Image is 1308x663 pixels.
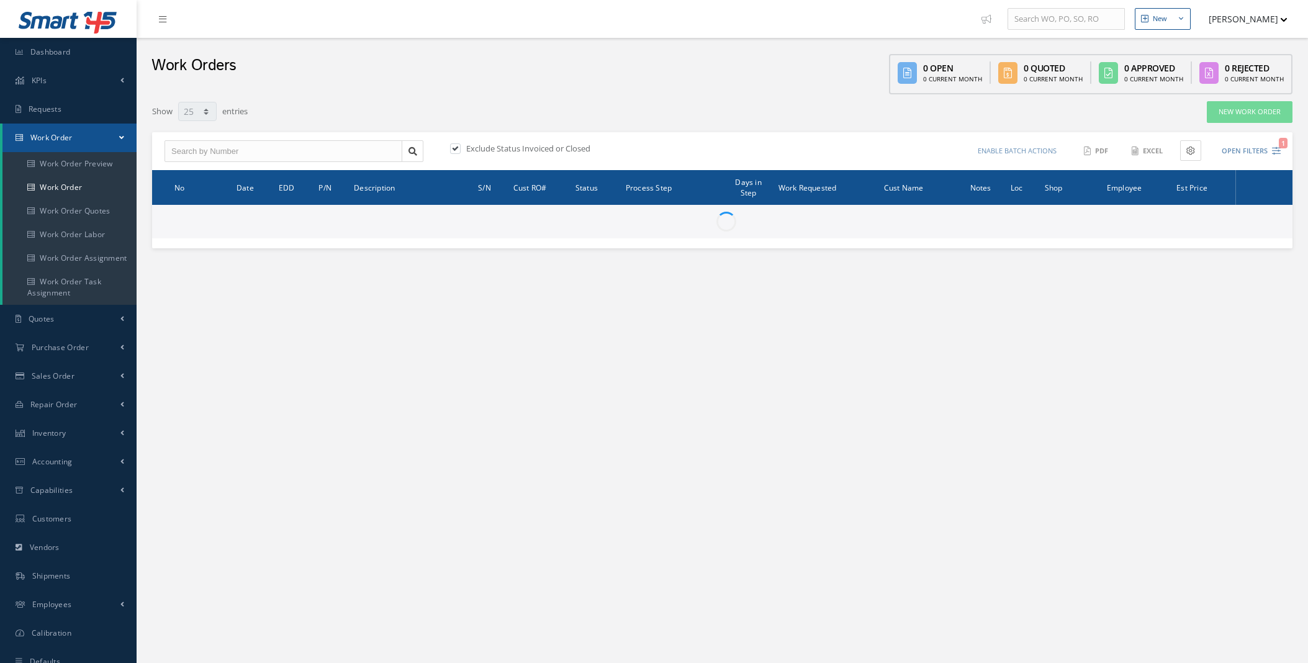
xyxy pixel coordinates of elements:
a: Work Order Preview [2,152,137,176]
button: Enable batch actions [966,140,1068,162]
span: No [174,181,184,193]
span: KPIs [32,75,47,86]
a: Work Order Task Assignment [2,270,137,305]
label: Exclude Status Invoiced or Closed [463,143,590,154]
a: Work Order Assignment [2,246,137,270]
input: Search WO, PO, SO, RO [1008,8,1125,30]
span: P/N [318,181,332,193]
span: Accounting [32,456,73,467]
span: Employee [1107,181,1142,193]
div: 0 Quoted [1024,61,1083,74]
div: 0 Rejected [1225,61,1284,74]
h2: Work Orders [151,56,237,75]
button: PDF [1078,140,1116,162]
button: [PERSON_NAME] [1197,7,1288,31]
span: Days in Step [735,176,761,198]
span: Repair Order [30,399,78,410]
span: Calibration [32,628,71,638]
span: Process Step [626,181,672,193]
div: 0 Approved [1124,61,1183,74]
label: Show [152,101,173,118]
span: Description [354,181,395,193]
span: Employees [32,599,72,610]
span: EDD [279,181,295,193]
span: 1 [1279,138,1288,148]
span: S/N [478,181,491,193]
span: Est Price [1176,181,1207,193]
label: entries [222,101,248,118]
span: Inventory [32,428,66,438]
a: Work Order Quotes [2,199,137,223]
span: Cust RO# [513,181,547,193]
div: 0 Current Month [1225,74,1284,84]
span: Status [575,181,598,193]
span: Notes [970,181,991,193]
span: Dashboard [30,47,71,57]
div: 0 Open [923,61,982,74]
a: Work Order [2,124,137,152]
span: Shipments [32,571,71,581]
span: Quotes [29,313,55,324]
div: 0 Current Month [1024,74,1083,84]
div: 0 Current Month [1124,74,1183,84]
input: Search by Number [165,140,402,163]
span: Loc [1011,181,1023,193]
span: Work Order [30,132,73,143]
button: New [1135,8,1191,30]
span: Cust Name [884,181,924,193]
a: Work Order Labor [2,223,137,246]
span: Shop [1045,181,1063,193]
div: 0 Current Month [923,74,982,84]
span: Vendors [30,542,60,552]
a: New Work Order [1207,101,1292,123]
a: Work Order [2,176,137,199]
button: Excel [1125,140,1171,162]
span: Sales Order [32,371,74,381]
span: Customers [32,513,72,524]
span: Capabilities [30,485,73,495]
span: Work Requested [778,181,837,193]
span: Purchase Order [32,342,89,353]
button: Open Filters1 [1211,141,1281,161]
span: Date [237,181,254,193]
span: Requests [29,104,61,114]
div: New [1153,14,1167,24]
div: Exclude Status Invoiced or Closed [448,143,723,157]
